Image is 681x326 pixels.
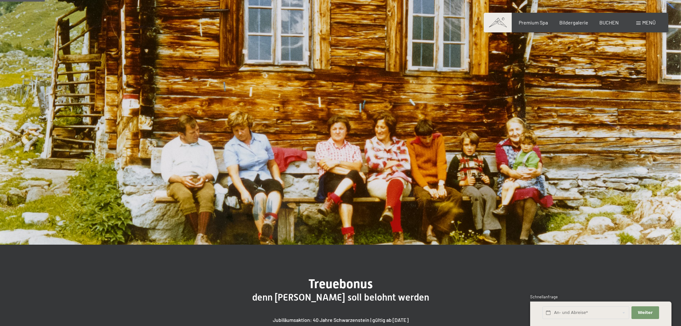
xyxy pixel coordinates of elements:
[599,19,619,25] a: BUCHEN
[559,19,588,25] a: Bildergalerie
[642,19,656,25] span: Menü
[280,178,332,185] span: Einwilligung Marketing*
[631,306,659,319] button: Weiter
[530,294,558,299] span: Schnellanfrage
[638,310,653,316] span: Weiter
[273,317,408,323] strong: Jubiläumsaktion: 40 Jahre Schwarzenstein | gültig ab [DATE]
[529,310,531,316] span: 1
[308,276,373,291] span: Treuebonus
[519,19,548,25] a: Premium Spa
[252,292,429,303] span: denn [PERSON_NAME] soll belohnt werden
